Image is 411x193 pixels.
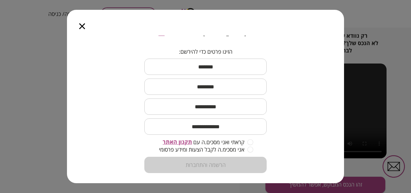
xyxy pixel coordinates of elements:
[180,24,267,36] span: חברה סולארית? יזם [PERSON_NAME]?
[144,23,179,37] button: הירשמו כאן >>
[163,139,192,145] button: תקנון האתר
[193,139,244,145] span: קראתי ואני מסכים.ה עם
[179,48,232,55] span: הזינו פרטים כדי להירשם:
[159,146,244,152] span: אני מסכימ.ה לקבל הצעות ומידע פרסומי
